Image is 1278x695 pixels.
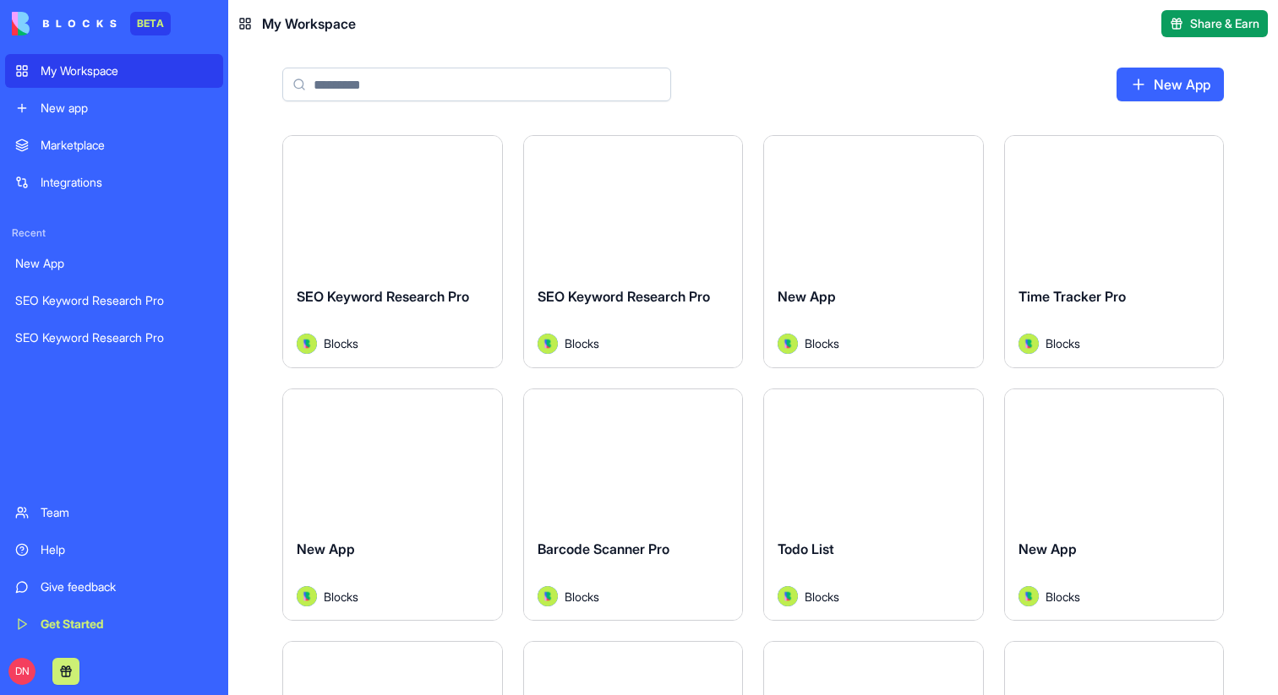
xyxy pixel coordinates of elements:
[12,12,171,35] a: BETA
[282,388,503,622] a: New AppAvatarBlocks
[1117,68,1224,101] a: New App
[805,588,839,605] span: Blocks
[5,128,223,162] a: Marketplace
[763,388,984,622] a: Todo ListAvatarBlocks
[763,135,984,368] a: New AppAvatarBlocks
[1004,388,1225,622] a: New AppAvatarBlocks
[15,255,213,272] div: New App
[1019,540,1077,557] span: New App
[15,292,213,309] div: SEO Keyword Research Pro
[523,388,744,622] a: Barcode Scanner ProAvatarBlocks
[5,54,223,88] a: My Workspace
[565,588,599,605] span: Blocks
[282,135,503,368] a: SEO Keyword Research ProAvatarBlocks
[1161,10,1268,37] button: Share & Earn
[12,12,117,35] img: logo
[1004,135,1225,368] a: Time Tracker ProAvatarBlocks
[8,658,35,685] span: DN
[1046,334,1080,352] span: Blocks
[1019,586,1039,606] img: Avatar
[778,586,798,606] img: Avatar
[5,226,223,240] span: Recent
[1019,334,1039,354] img: Avatar
[1019,288,1126,305] span: Time Tracker Pro
[324,588,358,605] span: Blocks
[5,321,223,355] a: SEO Keyword Research Pro
[41,504,213,521] div: Team
[15,329,213,346] div: SEO Keyword Research Pro
[41,100,213,117] div: New app
[1190,15,1259,32] span: Share & Earn
[538,288,710,305] span: SEO Keyword Research Pro
[41,137,213,154] div: Marketplace
[324,334,358,352] span: Blocks
[297,288,469,305] span: SEO Keyword Research Pro
[5,496,223,529] a: Team
[297,540,355,557] span: New App
[297,334,317,354] img: Avatar
[262,14,356,34] span: My Workspace
[538,334,558,354] img: Avatar
[41,62,213,79] div: My Workspace
[538,586,558,606] img: Avatar
[778,288,836,305] span: New App
[41,578,213,595] div: Give feedback
[565,334,599,352] span: Blocks
[5,166,223,199] a: Integrations
[778,540,834,557] span: Todo List
[41,616,213,633] div: Get Started
[5,570,223,604] a: Give feedback
[5,284,223,318] a: SEO Keyword Research Pro
[538,540,669,557] span: Barcode Scanner Pro
[778,334,798,354] img: Avatar
[523,135,744,368] a: SEO Keyword Research ProAvatarBlocks
[5,91,223,125] a: New app
[1046,588,1080,605] span: Blocks
[297,586,317,606] img: Avatar
[5,607,223,641] a: Get Started
[5,533,223,567] a: Help
[41,174,213,191] div: Integrations
[5,247,223,280] a: New App
[41,541,213,558] div: Help
[805,334,839,352] span: Blocks
[130,12,171,35] div: BETA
